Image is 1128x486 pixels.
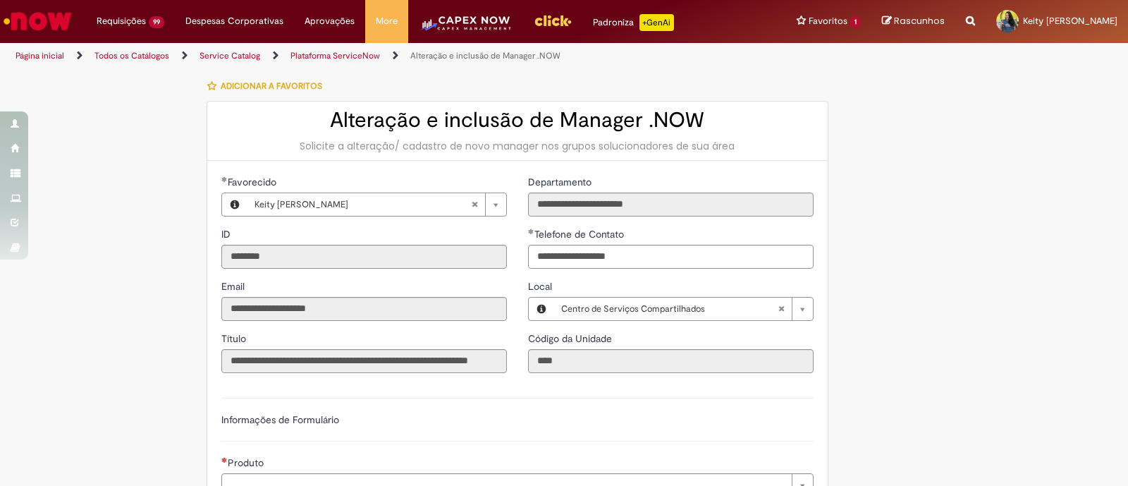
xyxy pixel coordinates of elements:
[528,245,814,269] input: Telefone de Contato
[221,80,322,92] span: Adicionar a Favoritos
[255,193,471,216] span: Keity [PERSON_NAME]
[528,229,534,234] span: Obrigatório Preenchido
[528,193,814,217] input: Departamento
[207,71,330,101] button: Adicionar a Favoritos
[882,15,945,28] a: Rascunhos
[528,332,615,346] label: Somente leitura - Código da Unidade
[221,176,228,182] span: Obrigatório Preenchido
[221,280,247,293] span: Somente leitura - Email
[221,109,814,132] h2: Alteração e inclusão de Manager .NOW
[221,297,507,321] input: Email
[290,50,380,61] a: Plataforma ServiceNow
[528,349,814,373] input: Código da Unidade
[221,332,249,346] label: Somente leitura - Título
[185,14,283,28] span: Despesas Corporativas
[97,14,146,28] span: Requisições
[221,332,249,345] span: Somente leitura - Título
[16,50,64,61] a: Página inicial
[561,298,778,320] span: Centro de Serviços Compartilhados
[1023,15,1117,27] span: Keity [PERSON_NAME]
[200,50,260,61] a: Service Catalog
[529,298,554,320] button: Local, Visualizar este registro Centro de Serviços Compartilhados
[11,43,742,69] ul: Trilhas de página
[464,193,485,216] abbr: Limpar campo Favorecido
[410,50,560,61] a: Alteração e inclusão de Manager .NOW
[809,14,847,28] span: Favoritos
[221,139,814,153] div: Solicite a alteração/ cadastro de novo manager nos grupos solucionadores de sua área
[376,14,398,28] span: More
[534,10,572,31] img: click_logo_yellow_360x200.png
[221,245,507,269] input: ID
[221,228,233,241] span: Somente leitura - ID
[528,280,555,293] span: Local
[221,413,339,426] label: Informações de Formulário
[305,14,355,28] span: Aprovações
[419,14,513,42] img: CapexLogo5.png
[639,14,674,31] p: +GenAi
[221,279,247,293] label: Somente leitura - Email
[528,176,594,188] span: Somente leitura - Departamento
[593,14,674,31] div: Padroniza
[221,227,233,241] label: Somente leitura - ID
[221,457,228,463] span: Necessários
[222,193,247,216] button: Favorecido, Visualizar este registro Keity Magalhaes de Souza
[149,16,164,28] span: 99
[228,456,266,469] span: Necessários - Produto
[528,332,615,345] span: Somente leitura - Código da Unidade
[850,16,861,28] span: 1
[247,193,506,216] a: Keity [PERSON_NAME]Limpar campo Favorecido
[228,176,279,188] span: Necessários - Favorecido
[221,349,507,373] input: Título
[894,14,945,28] span: Rascunhos
[94,50,169,61] a: Todos os Catálogos
[528,175,594,189] label: Somente leitura - Departamento
[554,298,813,320] a: Centro de Serviços CompartilhadosLimpar campo Local
[771,298,792,320] abbr: Limpar campo Local
[1,7,74,35] img: ServiceNow
[534,228,627,241] span: Telefone de Contato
